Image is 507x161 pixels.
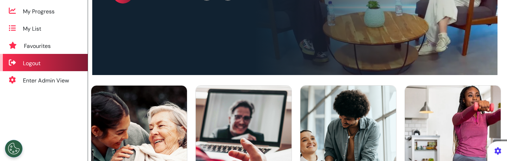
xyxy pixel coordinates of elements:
[24,42,51,50] div: Favourites
[23,59,40,68] div: Logout
[5,140,23,157] button: Open Preferences
[23,25,41,33] div: My List
[23,76,69,85] div: Enter Admin View
[23,7,55,16] div: My Progress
